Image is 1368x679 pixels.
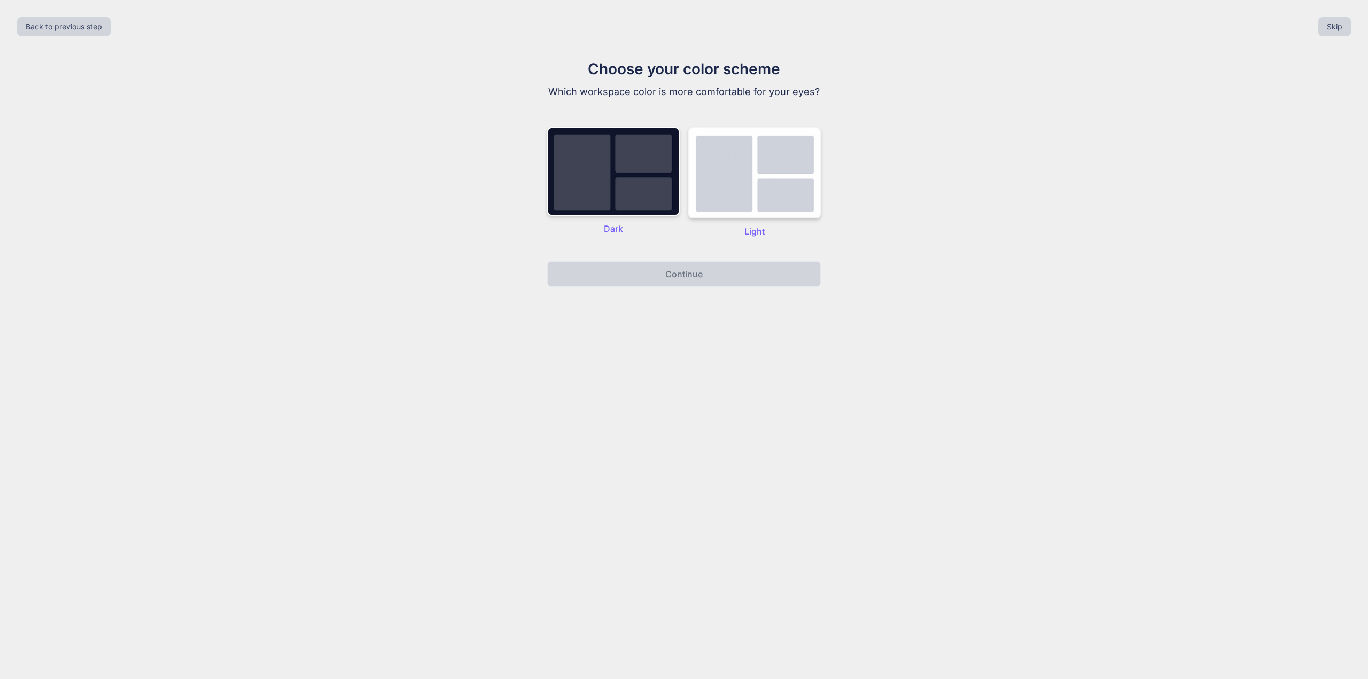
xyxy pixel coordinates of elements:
[688,127,821,218] img: dark
[504,84,864,99] p: Which workspace color is more comfortable for your eyes?
[665,268,703,280] p: Continue
[547,127,680,216] img: dark
[547,261,821,287] button: Continue
[17,17,111,36] button: Back to previous step
[547,222,680,235] p: Dark
[1318,17,1351,36] button: Skip
[688,225,821,238] p: Light
[504,58,864,80] h1: Choose your color scheme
